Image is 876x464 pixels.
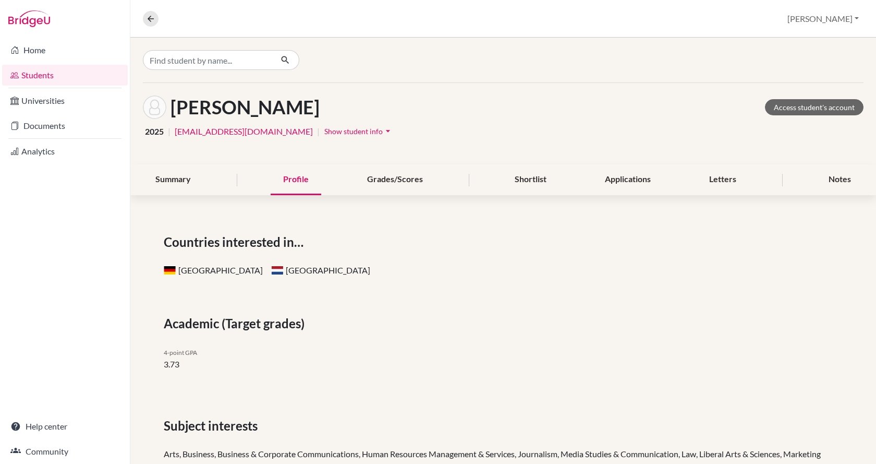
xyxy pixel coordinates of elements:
a: [EMAIL_ADDRESS][DOMAIN_NAME] [175,125,313,138]
a: Documents [2,115,128,136]
div: Letters [697,164,749,195]
div: Applications [592,164,663,195]
span: Countries interested in… [164,233,308,252]
input: Find student by name... [143,50,272,70]
button: Show student infoarrow_drop_down [324,123,394,139]
div: Grades/Scores [355,164,435,195]
span: 4-point GPA [164,349,197,356]
a: Analytics [2,141,128,162]
i: arrow_drop_down [383,126,393,136]
a: Access student's account [765,99,863,115]
h1: [PERSON_NAME] [171,96,320,118]
span: Germany [164,266,176,275]
span: Subject interests [164,417,262,435]
div: Notes [816,164,863,195]
span: Show student info [324,127,383,136]
img: Bridge-U [8,10,50,27]
a: Students [2,65,128,86]
a: Universities [2,90,128,111]
a: Community [2,441,128,462]
div: Summary [143,164,203,195]
span: [GEOGRAPHIC_DATA] [271,265,370,275]
div: Profile [271,164,321,195]
div: Arts, Business, Business & Corporate Communications, Human Resources Management & Services, Journ... [164,448,843,460]
span: 2025 [145,125,164,138]
span: Academic (Target grades) [164,314,309,333]
a: Help center [2,416,128,437]
span: | [168,125,171,138]
button: [PERSON_NAME] [783,9,863,29]
img: Kornél Gyurkovics's avatar [143,96,166,119]
li: 3.73 [164,358,495,371]
span: | [317,125,320,138]
span: Netherlands [271,266,284,275]
div: Shortlist [502,164,559,195]
a: Home [2,40,128,61]
span: [GEOGRAPHIC_DATA] [164,265,263,275]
